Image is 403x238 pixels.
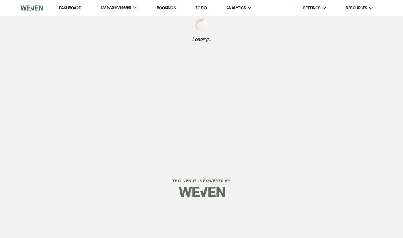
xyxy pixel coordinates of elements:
img: Weven Logo [20,2,43,14]
a: To Do [195,5,207,10]
span: Loading... [192,36,211,43]
span: Resources [346,5,367,11]
span: Settings [303,5,321,11]
img: loading spinner [195,19,207,31]
img: Weven Logo [179,181,225,203]
span: Manage Venues [101,5,131,11]
span: Analytics [226,5,246,11]
a: Dashboard [59,5,81,10]
a: Bookings [157,5,176,10]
